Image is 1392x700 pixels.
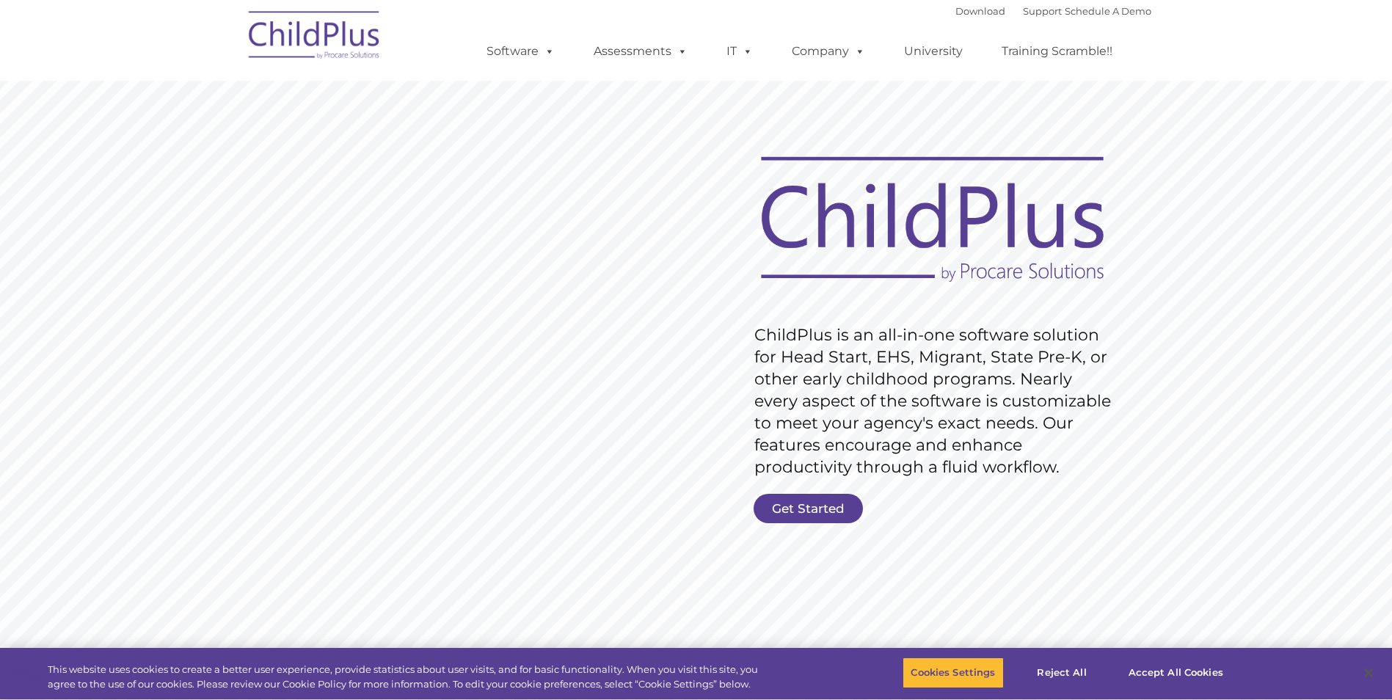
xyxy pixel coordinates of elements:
[1120,657,1231,688] button: Accept All Cookies
[903,657,1003,688] button: Cookies Settings
[754,324,1118,478] rs-layer: ChildPlus is an all-in-one software solution for Head Start, EHS, Migrant, State Pre-K, or other ...
[754,494,863,523] a: Get Started
[1352,657,1385,689] button: Close
[987,37,1127,66] a: Training Scramble!!
[472,37,569,66] a: Software
[48,663,765,691] div: This website uses cookies to create a better user experience, provide statistics about user visit...
[955,5,1151,17] font: |
[889,37,977,66] a: University
[241,1,388,74] img: ChildPlus by Procare Solutions
[1065,5,1151,17] a: Schedule A Demo
[777,37,880,66] a: Company
[579,37,702,66] a: Assessments
[1023,5,1062,17] a: Support
[712,37,768,66] a: IT
[1016,657,1108,688] button: Reject All
[955,5,1005,17] a: Download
